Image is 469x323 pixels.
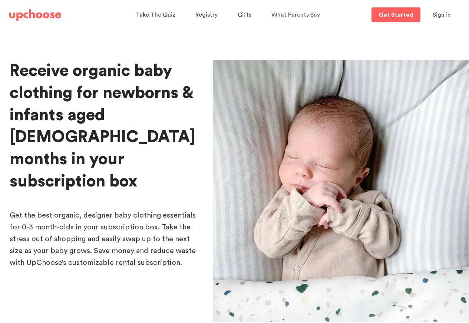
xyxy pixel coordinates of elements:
[136,8,178,22] a: Take The Quiz
[10,60,201,193] h1: Receive organic baby clothing for newborns & infants aged [DEMOGRAPHIC_DATA] months in your subsc...
[9,7,61,23] a: UpChoose
[195,8,220,22] a: Registry
[238,12,251,18] span: Gifts
[423,7,460,22] button: Sign in
[271,8,322,22] a: What Parents Say
[238,8,254,22] a: Gifts
[9,9,61,21] img: UpChoose
[271,12,320,18] span: What Parents Say
[371,7,420,22] a: Get Started
[195,12,218,18] span: Registry
[379,12,413,18] p: Get Started
[10,212,196,266] span: Get the best organic, designer baby clothing essentials for 0-3 month-olds in your subscription b...
[433,12,451,18] span: Sign in
[136,12,175,18] span: Take The Quiz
